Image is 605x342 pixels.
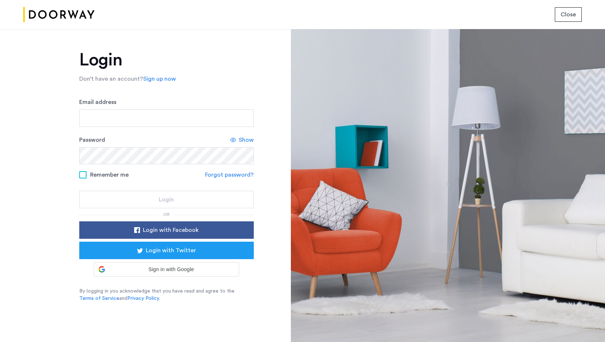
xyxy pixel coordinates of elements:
img: logo [23,1,95,28]
button: button [79,242,254,259]
button: button [555,7,582,22]
span: or [163,212,170,217]
span: Login with Twitter [146,246,196,255]
a: Forgot password? [205,170,254,179]
span: Close [561,10,576,19]
a: Privacy Policy [127,295,159,302]
div: Sign in with Google [94,262,239,277]
label: Email address [79,98,116,106]
button: button [79,191,254,208]
span: Login with Facebook [143,226,199,234]
span: Don’t have an account? [79,76,143,82]
label: Password [79,136,105,144]
p: By logging in you acknowledge that you have read and agree to the and . [79,287,254,302]
h1: Login [79,51,254,69]
span: Remember me [90,170,129,179]
span: Login [159,195,174,204]
a: Terms of Service [79,295,119,302]
span: Sign in with Google [108,266,235,273]
button: button [79,221,254,239]
a: Sign up now [143,75,176,83]
span: Show [239,136,254,144]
